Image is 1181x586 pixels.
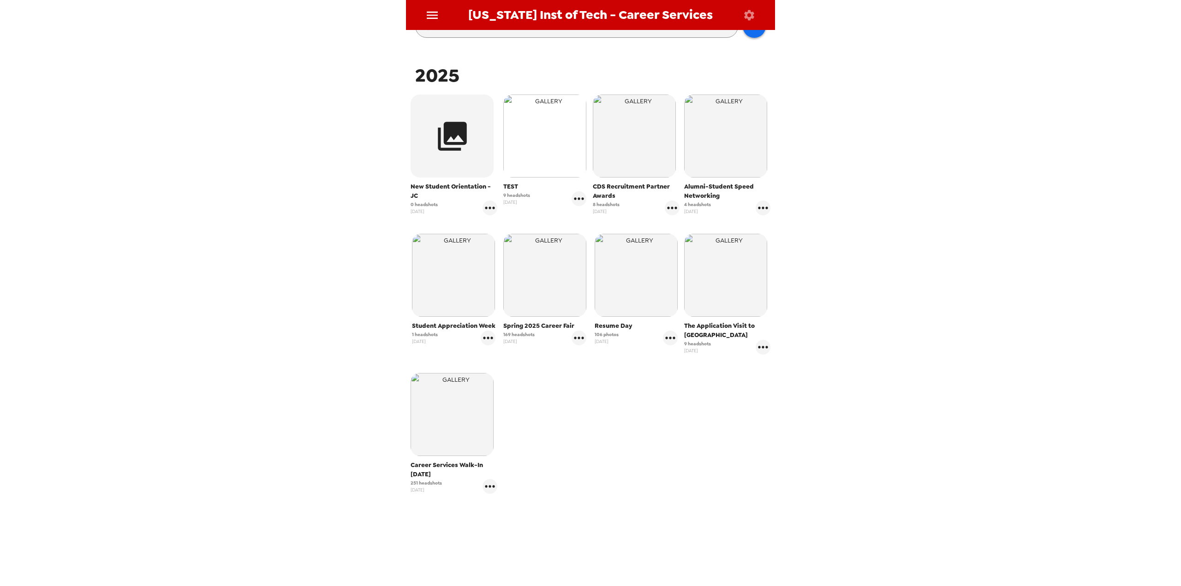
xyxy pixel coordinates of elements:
[663,331,678,345] button: gallery menu
[684,321,771,340] span: The Application Visit to [GEOGRAPHIC_DATA]
[593,95,676,178] img: gallery
[503,331,535,338] span: 169 headshots
[411,182,497,201] span: New Student Orientation - JC
[503,95,586,178] img: gallery
[684,208,711,215] span: [DATE]
[684,234,767,317] img: gallery
[593,201,620,208] span: 8 headshots
[756,340,770,355] button: gallery menu
[684,347,711,354] span: [DATE]
[412,331,438,338] span: 1 headshots
[483,479,497,494] button: gallery menu
[468,9,713,21] span: [US_STATE] Inst of Tech - Career Services
[595,234,678,317] img: gallery
[411,373,494,456] img: gallery
[503,321,586,331] span: Spring 2025 Career Fair
[481,331,495,345] button: gallery menu
[684,201,711,208] span: 4 headshots
[595,338,619,345] span: [DATE]
[503,192,530,199] span: 9 headshots
[412,338,438,345] span: [DATE]
[684,95,767,178] img: gallery
[411,486,442,493] span: [DATE]
[684,340,711,347] span: 9 headshots
[572,331,586,345] button: gallery menu
[411,201,438,208] span: 0 headshots
[572,191,586,206] button: gallery menu
[595,321,678,331] span: Resume Day
[411,479,442,486] span: 251 headshots
[411,208,438,215] span: [DATE]
[412,234,495,317] img: gallery
[412,321,495,331] span: Student Appreciation Week
[503,182,586,191] span: TEST
[665,201,680,215] button: gallery menu
[415,63,459,88] span: 2025
[503,234,586,317] img: gallery
[593,208,620,215] span: [DATE]
[595,331,619,338] span: 106 photos
[411,461,497,479] span: Career Services Walk-In [DATE]
[593,182,680,201] span: CDS Recruitment Partner Awards
[684,182,771,201] span: Alumni-Student Speed Networking
[483,201,497,215] button: gallery menu
[756,201,770,215] button: gallery menu
[503,199,530,206] span: [DATE]
[503,338,535,345] span: [DATE]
